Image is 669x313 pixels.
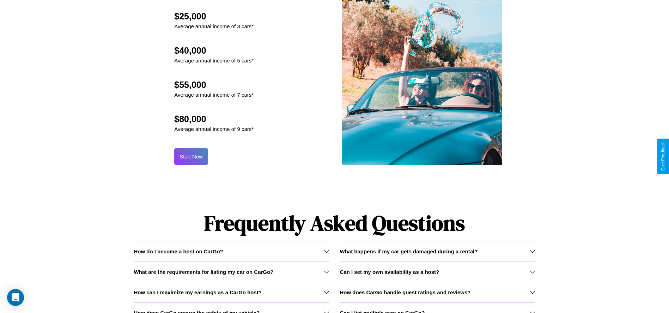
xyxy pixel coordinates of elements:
p: Average annual income of 3 cars* [174,22,254,31]
h3: How does CarGo handle guest ratings and reviews? [340,289,471,295]
h3: What happens if my car gets damaged during a rental? [340,248,478,254]
h3: Can I set my own availability as a host? [340,269,439,275]
h3: How can I maximize my earnings as a CarGo host? [134,289,262,295]
h1: Frequently Asked Questions [134,205,535,241]
p: Average annual income of 9 cars* [174,124,254,134]
p: Average annual income of 5 cars* [174,56,254,65]
div: Open Intercom Messenger [7,289,24,306]
h2: $55,000 [174,80,254,90]
h2: $80,000 [174,114,254,124]
h2: $25,000 [174,11,254,22]
button: Start Now [174,148,208,165]
h2: $40,000 [174,46,254,56]
h3: What are the requirements for listing my car on CarGo? [134,269,273,275]
p: Average annual income of 7 cars* [174,90,254,100]
h3: How do I become a host on CarGo? [134,248,223,254]
div: Give Feedback [661,142,665,171]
